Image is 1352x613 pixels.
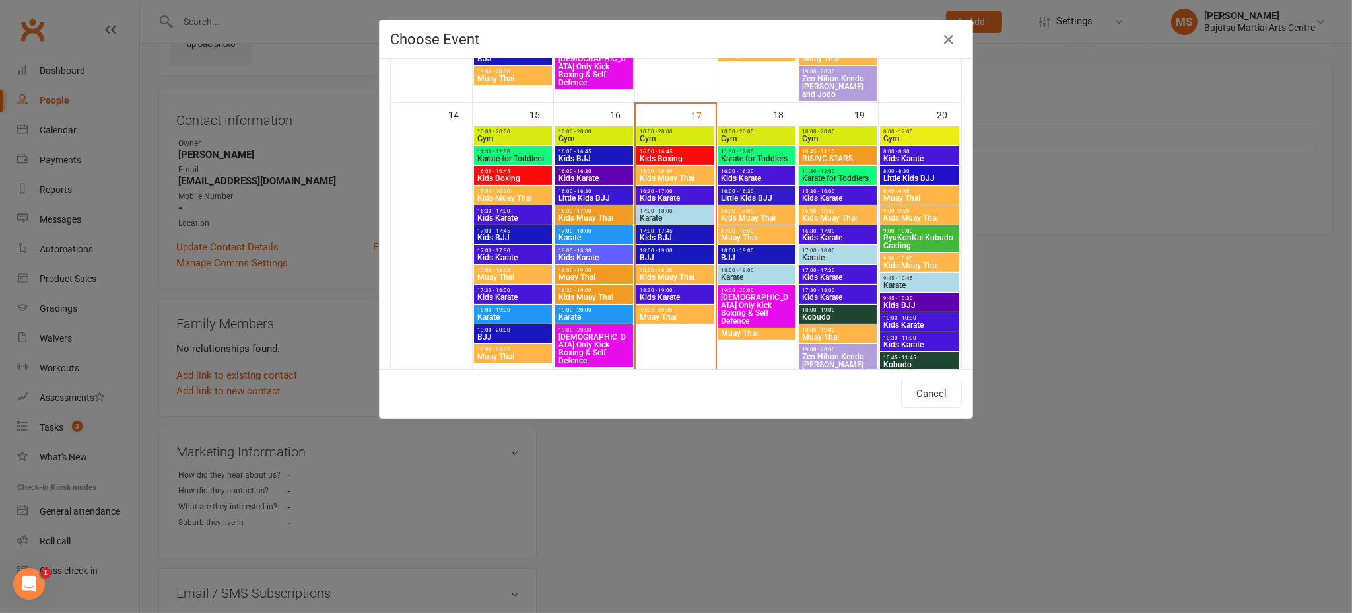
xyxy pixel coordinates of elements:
[639,313,712,321] span: Muay Thai
[639,174,712,182] span: Kids Muay Thai
[720,329,793,337] span: Muay Thai
[801,333,874,341] span: Muay Thai
[558,55,630,87] span: [DEMOGRAPHIC_DATA] Only Kick Boxing & Self Defence
[477,75,549,83] span: Muay Thai
[883,135,957,143] span: Gym
[883,228,957,234] span: 9:00 - 10:00
[720,174,793,182] span: Kids Karate
[883,155,957,162] span: Kids Karate
[801,194,874,202] span: Kids Karate
[558,149,630,155] span: 16:00 - 16:45
[801,55,874,63] span: Muay Thai
[720,287,793,293] span: 19:00 - 20:00
[477,208,549,214] span: 16:30 - 17:00
[477,273,549,281] span: Muay Thai
[558,273,630,281] span: Muay Thai
[558,188,630,194] span: 16:00 - 16:30
[801,347,874,353] span: 19:00 - 20:30
[883,208,957,214] span: 9:00 - 9:30
[883,149,957,155] span: 8:00 - 8:30
[801,129,874,135] span: 10:00 - 20:00
[477,307,549,313] span: 18:00 - 19:00
[883,321,957,329] span: Kids Karate
[883,281,957,289] span: Karate
[477,194,549,202] span: Kids Muay Thai
[477,313,549,321] span: Karate
[40,568,51,579] span: 1
[801,327,874,333] span: 18:00 - 19:00
[558,327,630,333] span: 19:00 - 20:00
[477,168,549,174] span: 16:00 - 16:45
[639,307,712,313] span: 19:00 - 20:00
[720,208,793,214] span: 16:30 - 17:00
[801,248,874,254] span: 17:00 - 18:00
[801,353,874,377] span: Zen Nihon Kendo [PERSON_NAME] and Jodo
[801,155,874,162] span: RISING STARS
[639,208,712,214] span: 17:00 - 18:00
[901,380,962,408] button: Cancel
[883,234,957,250] span: RyuKonKai Kobudo Grading
[477,129,549,135] span: 10:00 - 20:00
[558,214,630,222] span: Kids Muay Thai
[639,248,712,254] span: 18:00 - 19:00
[558,135,630,143] span: Gym
[558,129,630,135] span: 10:00 - 20:00
[720,214,793,222] span: Kids Muay Thai
[720,293,793,325] span: [DEMOGRAPHIC_DATA] Only Kick Boxing & Self Defence
[854,103,878,125] div: 19
[883,275,957,281] span: 9:45 - 10:45
[639,293,712,301] span: Kids Karate
[801,293,874,301] span: Kids Karate
[639,234,712,242] span: Kids BJJ
[477,174,549,182] span: Kids Boxing
[477,55,549,63] span: BJJ
[801,234,874,242] span: Kids Karate
[883,129,957,135] span: 8:00 - 12:00
[883,188,957,194] span: 8:45 - 9:45
[477,254,549,262] span: Kids Karate
[801,313,874,321] span: Kobudo
[883,341,957,349] span: Kids Karate
[558,194,630,202] span: Little Kids BJJ
[390,31,962,48] h4: Choose Event
[558,234,630,242] span: Karate
[720,273,793,281] span: Karate
[720,228,793,234] span: 17:00 - 18:00
[801,135,874,143] span: Gym
[720,129,793,135] span: 10:00 - 20:00
[639,135,712,143] span: Gym
[13,568,45,600] iframe: Intercom live chat
[611,103,634,125] div: 16
[477,234,549,242] span: Kids BJJ
[558,333,630,365] span: [DEMOGRAPHIC_DATA] Only Kick Boxing & Self Defence
[558,293,630,301] span: Kids Muay Thai
[801,287,874,293] span: 17:30 - 18:00
[801,168,874,174] span: 11:30 - 12:00
[938,29,959,50] button: Close
[720,234,793,242] span: Muay Thai
[720,188,793,194] span: 16:00 - 16:30
[883,301,957,309] span: Kids BJJ
[720,51,793,59] span: Muay Thai
[529,103,553,125] div: 15
[558,268,630,273] span: 18:00 - 19:00
[773,103,797,125] div: 18
[477,228,549,234] span: 17:00 - 17:45
[477,287,549,293] span: 17:30 - 18:00
[477,188,549,194] span: 16:00 - 16:30
[558,248,630,254] span: 18:00 - 18:30
[639,228,712,234] span: 17:00 - 17:45
[558,313,630,321] span: Karate
[639,287,712,293] span: 18:30 - 19:00
[639,168,712,174] span: 16:00 - 16:30
[883,214,957,222] span: Kids Muay Thai
[639,188,712,194] span: 16:30 - 17:00
[558,287,630,293] span: 18:30 - 19:00
[720,268,793,273] span: 18:00 - 19:00
[558,208,630,214] span: 16:30 - 17:00
[937,103,961,125] div: 20
[801,208,874,214] span: 16:00 - 16:30
[477,293,549,301] span: Kids Karate
[639,268,712,273] span: 18:00 - 18:30
[801,69,874,75] span: 19:00 - 20:30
